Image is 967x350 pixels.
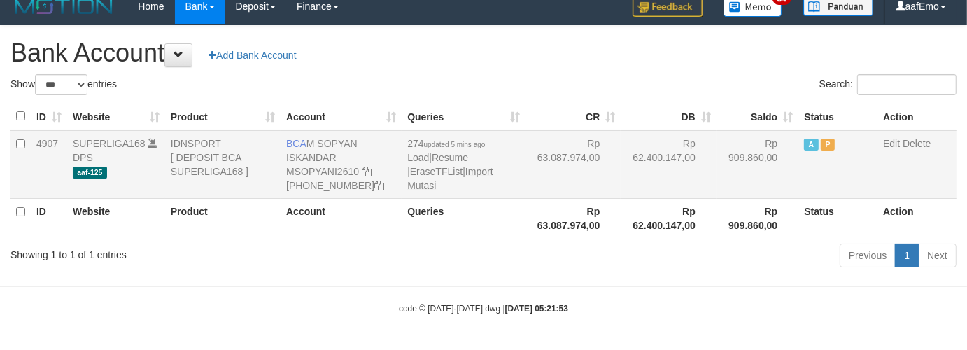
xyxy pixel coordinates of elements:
[281,130,402,199] td: M SOPYAN ISKANDAR [PHONE_NUMBER]
[407,166,493,191] a: Import Mutasi
[10,39,957,67] h1: Bank Account
[407,138,493,191] span: | | |
[525,103,621,130] th: CR: activate to sort column ascending
[804,139,818,150] span: Active
[402,103,525,130] th: Queries: activate to sort column ascending
[717,198,798,238] th: Rp 909.860,00
[883,138,900,149] a: Edit
[903,138,931,149] a: Delete
[286,138,306,149] span: BCA
[374,180,384,191] a: Copy 4062301418 to clipboard
[31,198,67,238] th: ID
[410,166,463,177] a: EraseTFList
[621,198,716,238] th: Rp 62.400.147,00
[717,103,798,130] th: Saldo: activate to sort column ascending
[31,130,67,199] td: 4907
[10,242,393,262] div: Showing 1 to 1 of 1 entries
[199,43,305,67] a: Add Bank Account
[165,103,281,130] th: Product: activate to sort column ascending
[67,130,165,199] td: DPS
[31,103,67,130] th: ID: activate to sort column ascending
[525,130,621,199] td: Rp 63.087.974,00
[798,198,877,238] th: Status
[165,130,281,199] td: IDNSPORT [ DEPOSIT BCA SUPERLIGA168 ]
[286,166,359,177] a: MSOPYANI2610
[918,244,957,267] a: Next
[621,130,716,199] td: Rp 62.400.147,00
[877,198,957,238] th: Action
[10,74,117,95] label: Show entries
[67,103,165,130] th: Website: activate to sort column ascending
[432,152,468,163] a: Resume
[407,152,429,163] a: Load
[798,103,877,130] th: Status
[73,167,107,178] span: aaf-125
[35,74,87,95] select: Showentries
[424,141,486,148] span: updated 5 mins ago
[73,138,146,149] a: SUPERLIGA168
[895,244,919,267] a: 1
[399,304,568,314] small: code © [DATE]-[DATE] dwg |
[67,198,165,238] th: Website
[281,198,402,238] th: Account
[407,138,485,149] span: 274
[281,103,402,130] th: Account: activate to sort column ascending
[717,130,798,199] td: Rp 909.860,00
[819,74,957,95] label: Search:
[505,304,568,314] strong: [DATE] 05:21:53
[877,103,957,130] th: Action
[621,103,716,130] th: DB: activate to sort column ascending
[525,198,621,238] th: Rp 63.087.974,00
[165,198,281,238] th: Product
[840,244,896,267] a: Previous
[857,74,957,95] input: Search:
[402,198,525,238] th: Queries
[362,166,372,177] a: Copy MSOPYANI2610 to clipboard
[821,139,835,150] span: Paused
